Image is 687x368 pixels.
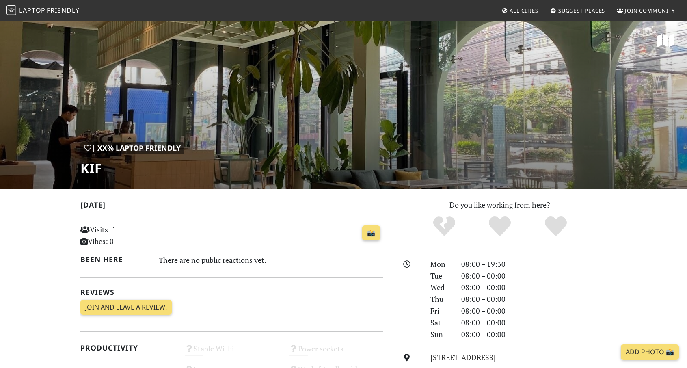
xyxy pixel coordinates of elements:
div: Fri [426,305,456,317]
div: 08:00 – 19:30 [456,258,611,270]
div: 08:00 – 00:00 [456,270,611,282]
h2: Been here [80,255,149,264]
div: 08:00 – 00:00 [456,317,611,329]
div: Tue [426,270,456,282]
h1: KIF [80,160,184,176]
h2: Reviews [80,288,383,297]
img: LaptopFriendly [6,5,16,15]
div: 08:00 – 00:00 [456,329,611,340]
p: Do you like working from here? [393,199,607,211]
a: Suggest Places [547,3,609,18]
p: Visits: 1 Vibes: 0 [80,224,175,247]
div: | XX% Laptop Friendly [80,142,184,154]
span: Friendly [47,6,79,15]
div: No [416,215,472,238]
span: All Cities [510,7,538,14]
a: All Cities [498,3,542,18]
a: Join and leave a review! [80,300,172,315]
span: Suggest Places [558,7,605,14]
h2: Productivity [80,344,175,352]
div: Power sockets [284,342,388,363]
div: Stable Wi-Fi [180,342,284,363]
div: Sat [426,317,456,329]
a: 📸 [362,225,380,241]
div: Wed [426,281,456,293]
div: 08:00 – 00:00 [456,293,611,305]
span: Laptop [19,6,45,15]
div: Yes [472,215,528,238]
div: 08:00 – 00:00 [456,305,611,317]
div: Definitely! [528,215,584,238]
a: LaptopFriendly LaptopFriendly [6,4,80,18]
div: There are no public reactions yet. [159,253,384,266]
div: Sun [426,329,456,340]
div: Thu [426,293,456,305]
div: Mon [426,258,456,270]
a: Join Community [614,3,678,18]
span: Join Community [625,7,675,14]
div: 08:00 – 00:00 [456,281,611,293]
h2: [DATE] [80,201,383,212]
a: Add Photo 📸 [621,344,679,360]
a: [STREET_ADDRESS] [430,353,496,362]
